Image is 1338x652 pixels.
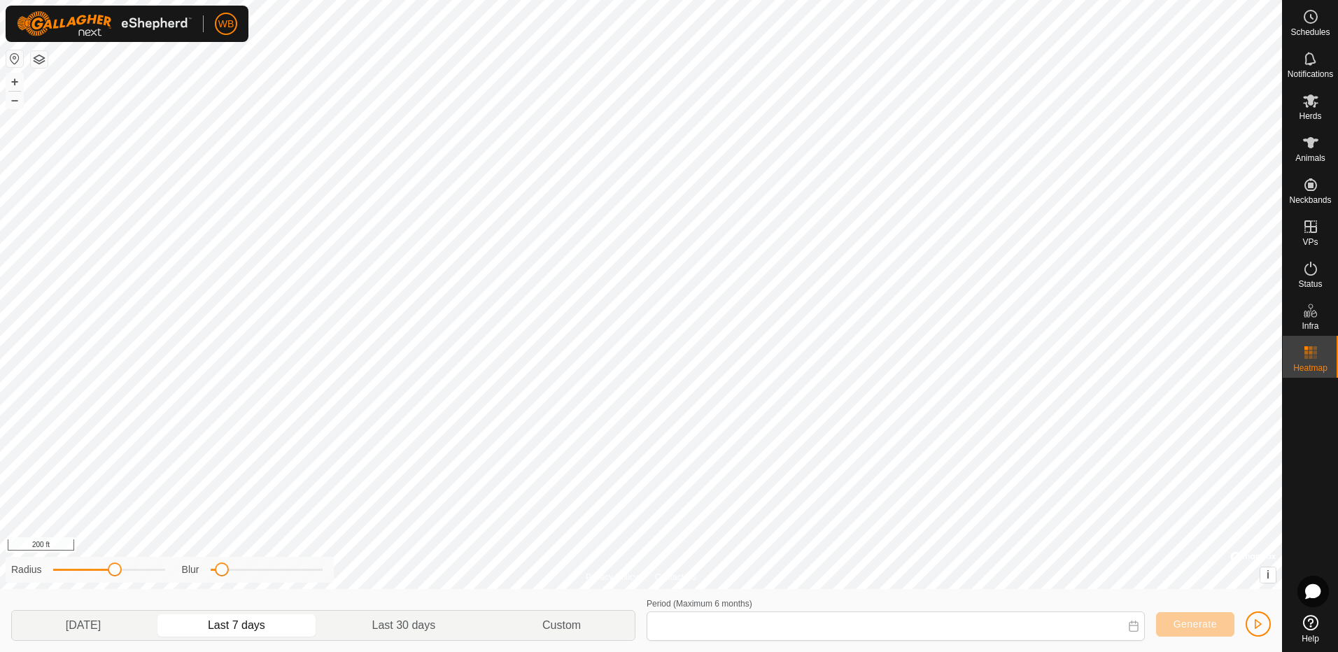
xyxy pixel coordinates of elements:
a: Help [1283,609,1338,649]
span: i [1267,569,1269,581]
label: Radius [11,562,42,577]
img: Gallagher Logo [17,11,192,36]
span: Status [1298,280,1322,288]
button: Generate [1156,612,1234,637]
span: Neckbands [1289,196,1331,204]
span: Help [1302,635,1319,643]
label: Blur [182,562,199,577]
span: Heatmap [1293,364,1328,372]
button: – [6,92,23,108]
span: Last 30 days [372,617,436,634]
button: Reset Map [6,50,23,67]
button: Map Layers [31,51,48,68]
a: Contact Us [655,571,696,583]
span: Notifications [1288,70,1333,78]
span: Infra [1302,322,1318,330]
span: Animals [1295,154,1325,162]
span: VPs [1302,238,1318,246]
button: + [6,73,23,90]
label: Period (Maximum 6 months) [647,599,752,609]
button: i [1260,567,1276,583]
span: Herds [1299,112,1321,120]
span: Schedules [1290,28,1330,36]
span: WB [218,17,234,31]
a: Privacy Policy [586,571,638,583]
span: Generate [1174,618,1217,630]
span: [DATE] [66,617,101,634]
span: Custom [542,617,581,634]
span: Last 7 days [208,617,265,634]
